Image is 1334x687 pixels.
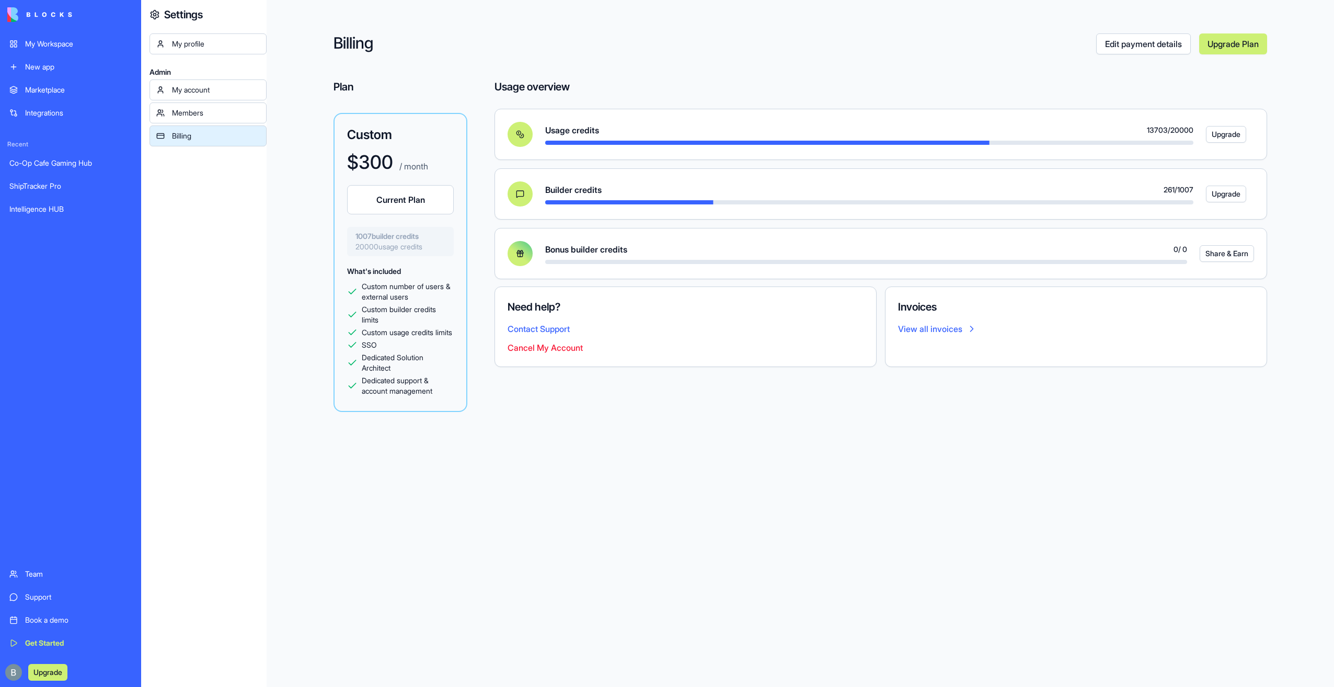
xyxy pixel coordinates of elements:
a: My profile [149,33,267,54]
a: New app [3,56,138,77]
a: Members [149,102,267,123]
a: Intelligence HUB [3,199,138,220]
div: Support [25,592,132,602]
span: Admin [149,67,267,77]
h4: Settings [164,7,203,22]
div: New app [25,62,132,72]
div: My Workspace [25,39,132,49]
div: ShipTracker Pro [9,181,132,191]
a: Upgrade Plan [1199,33,1267,54]
div: My account [172,85,260,95]
a: View all invoices [898,323,1254,335]
div: Intelligence HUB [9,204,132,214]
a: Custom$300 / monthCurrent Plan1007builder credits20000usage creditsWhat's includedCustom number o... [333,113,467,412]
a: Get Started [3,633,138,654]
div: Get Started [25,638,132,648]
span: Custom builder credits limits [362,304,454,325]
div: Marketplace [25,85,132,95]
span: Dedicated support & account management [362,375,454,396]
a: Billing [149,125,267,146]
div: Integrations [25,108,132,118]
span: 13703 / 20000 [1147,125,1193,135]
a: Marketplace [3,79,138,100]
a: ShipTracker Pro [3,176,138,197]
div: Members [172,108,260,118]
a: Support [3,587,138,608]
span: Custom number of users & external users [362,281,454,302]
button: Contact Support [508,323,570,335]
button: Current Plan [347,185,454,214]
div: Team [25,569,132,579]
h4: Usage overview [494,79,570,94]
span: 261 / 1007 [1164,185,1193,195]
span: 20000 usage credits [355,242,445,252]
img: logo [7,7,72,22]
a: My account [149,79,267,100]
span: Dedicated Solution Architect [362,352,454,373]
a: Edit payment details [1096,33,1191,54]
button: Cancel My Account [508,341,583,354]
a: Upgrade [1206,126,1241,143]
h4: Invoices [898,300,1254,314]
a: Upgrade [28,667,67,677]
a: Upgrade [1206,186,1241,202]
div: Co-Op Cafe Gaming Hub [9,158,132,168]
img: ACg8ocIug40qN1SCXJiinWdltW7QsPxROn8ZAVDlgOtPD8eQfXIZmw=s96-c [5,664,22,681]
span: Custom usage credits limits [362,327,452,338]
a: Co-Op Cafe Gaming Hub [3,153,138,174]
h4: Plan [333,79,467,94]
span: SSO [362,340,377,350]
button: Share & Earn [1200,245,1254,262]
span: What's included [347,267,401,276]
a: Book a demo [3,610,138,631]
h1: $ 300 [347,152,393,173]
span: 0 / 0 [1174,244,1187,255]
span: Recent [3,140,138,148]
span: Bonus builder credits [545,243,627,256]
h2: Billing [333,33,1096,54]
div: Billing [172,131,260,141]
h4: Need help? [508,300,864,314]
a: My Workspace [3,33,138,54]
div: Book a demo [25,615,132,625]
div: My profile [172,39,260,49]
span: 1007 builder credits [355,231,445,242]
button: Upgrade [28,664,67,681]
span: Usage credits [545,124,599,136]
h3: Custom [347,127,454,143]
a: Team [3,564,138,585]
button: Upgrade [1206,126,1246,143]
a: Integrations [3,102,138,123]
button: Upgrade [1206,186,1246,202]
span: Builder credits [545,184,602,196]
p: / month [397,160,428,173]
